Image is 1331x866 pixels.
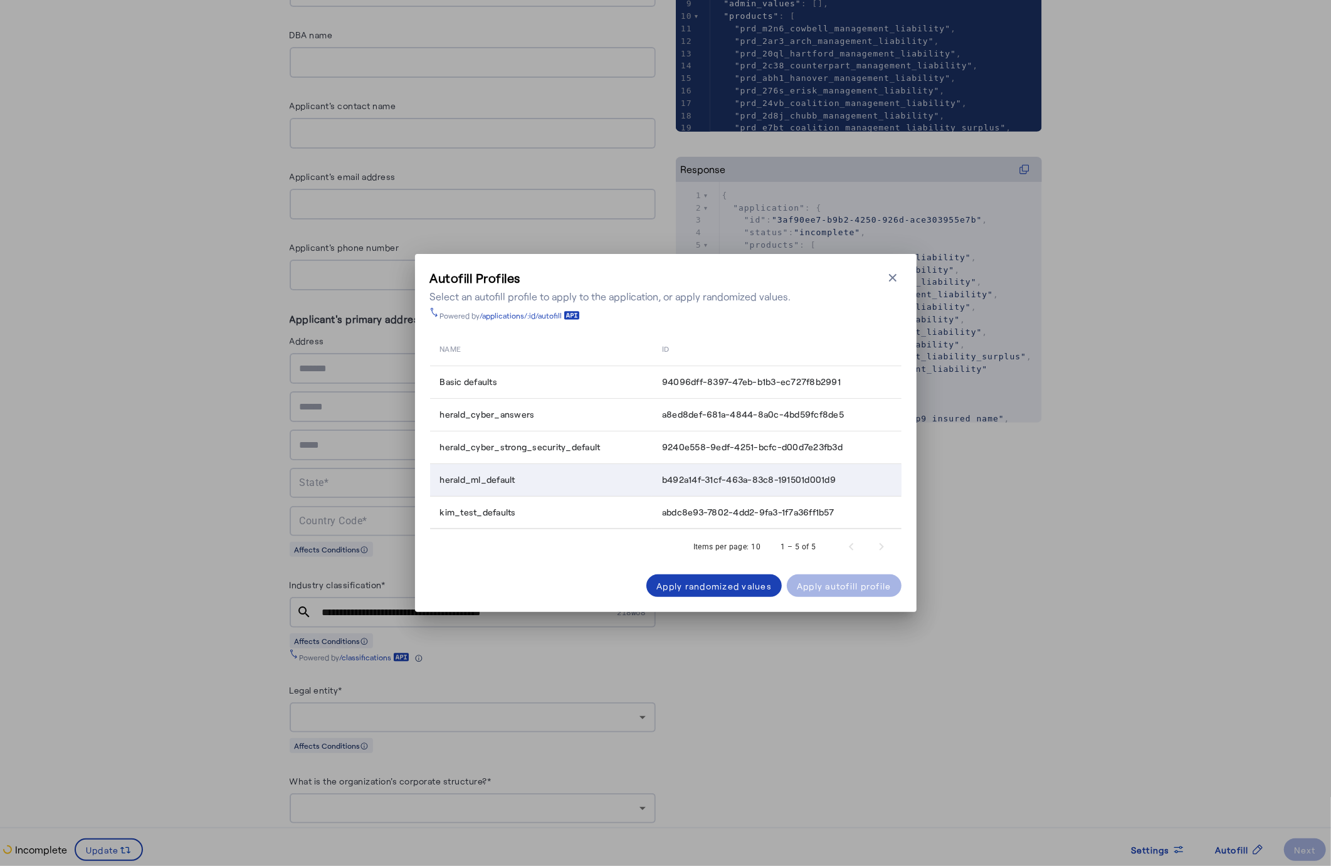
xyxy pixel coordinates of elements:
[440,310,580,320] div: Powered by
[662,441,843,453] span: 9240e558-9edf-4251-bcfc-d00d7e23fb3d
[440,376,498,388] span: Basic defaults
[480,310,580,320] a: /applications/:id/autofill
[430,289,791,304] div: Select an autofill profile to apply to the application, or apply randomized values.
[430,269,791,287] h3: Autofill Profiles
[662,473,836,486] span: b492a14f-31cf-463a-83c8-191501d001d9
[781,541,816,553] div: 1 – 5 of 5
[662,342,669,354] span: id
[662,506,834,519] span: abdc8e93-7802-4dd2-9fa3-1f7a36ff1b57
[430,330,902,529] table: Table view of all quotes submitted by your platform
[440,408,535,421] span: herald_cyber_answers
[440,342,461,354] span: name
[662,376,841,388] span: 94096dff-8397-47eb-b1b3-ec727f8b2991
[662,408,844,421] span: a8ed8def-681a-4844-8a0c-4bd59fcf8de5
[440,441,601,453] span: herald_cyber_strong_security_default
[440,506,516,519] span: kim_test_defaults
[646,574,782,597] button: Apply randomized values
[440,473,515,486] span: herald_ml_default
[752,541,761,553] div: 10
[656,579,772,593] div: Apply randomized values
[693,541,749,553] div: Items per page:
